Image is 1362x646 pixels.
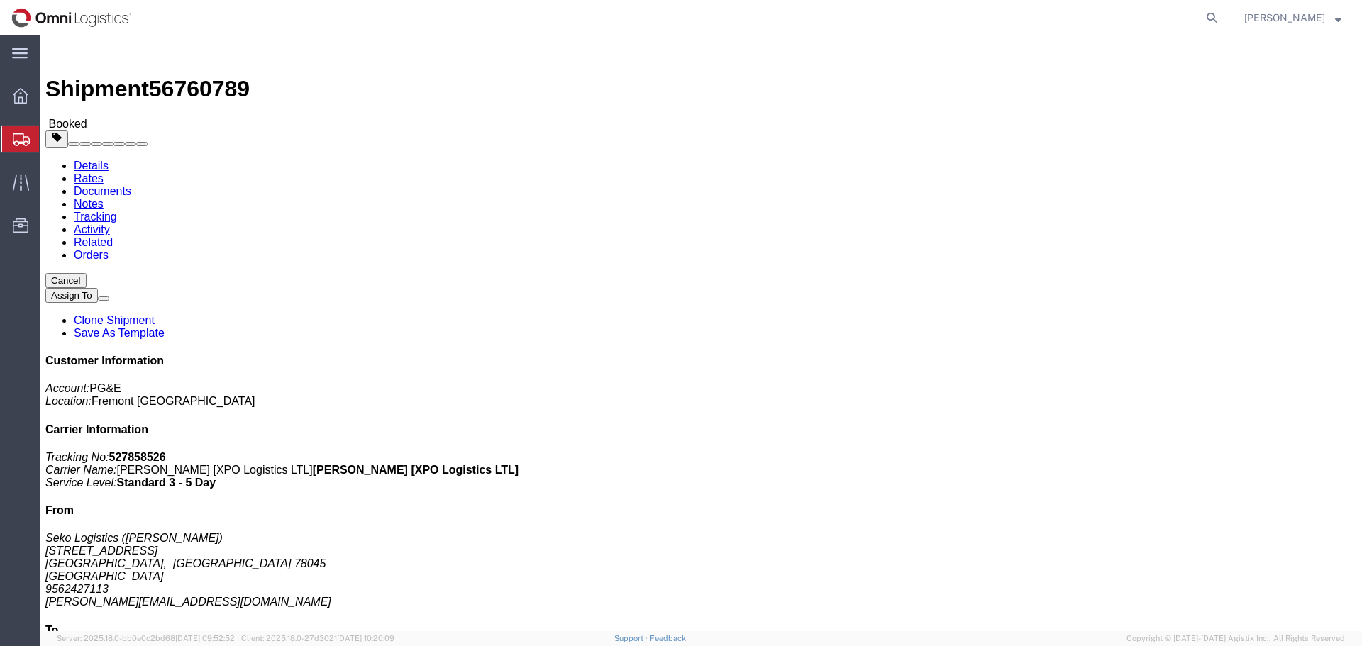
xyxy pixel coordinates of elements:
span: Copyright © [DATE]-[DATE] Agistix Inc., All Rights Reserved [1126,633,1345,645]
span: Robert Delbosque [1244,10,1325,26]
img: logo [10,7,133,28]
span: [DATE] 09:52:52 [175,634,235,642]
span: [DATE] 10:20:09 [337,634,394,642]
span: Server: 2025.18.0-bb0e0c2bd68 [57,634,235,642]
button: [PERSON_NAME] [1244,9,1342,26]
a: Support [614,634,650,642]
iframe: FS Legacy Container [40,35,1362,631]
span: Client: 2025.18.0-27d3021 [241,634,394,642]
a: Feedback [650,634,686,642]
